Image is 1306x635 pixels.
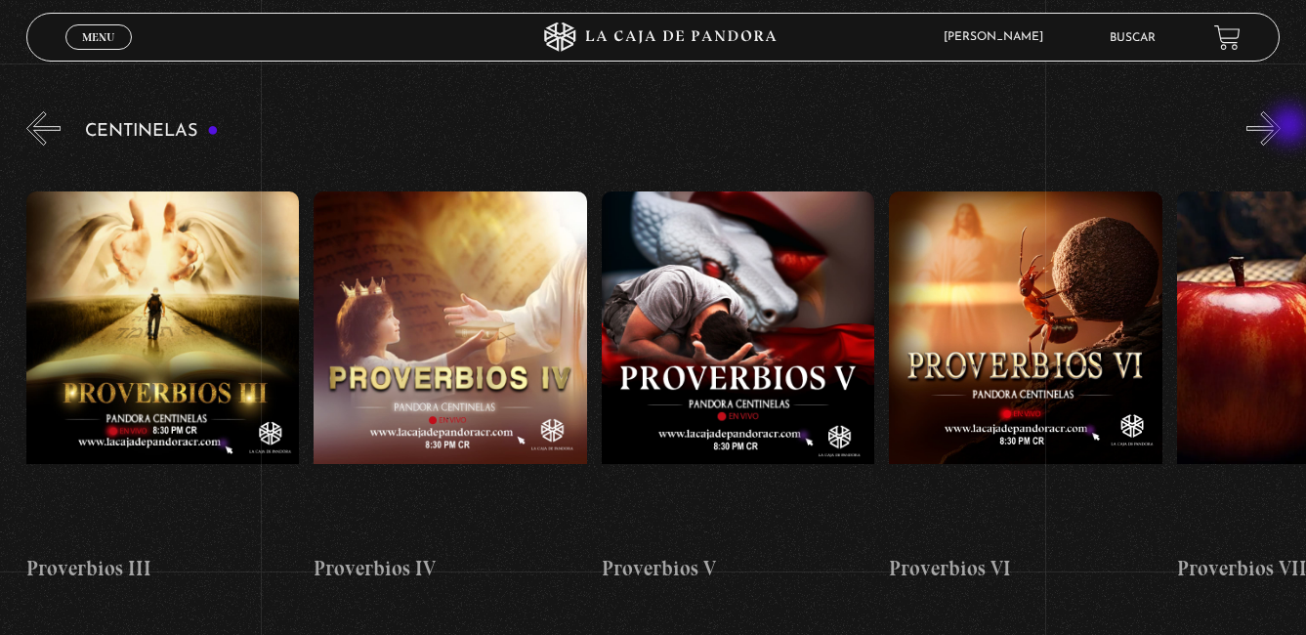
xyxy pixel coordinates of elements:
h4: Proverbios VI [889,553,1161,584]
h4: Proverbios IV [314,553,586,584]
h4: Proverbios V [602,553,874,584]
button: Previous [26,111,61,146]
a: Proverbios III [26,160,299,614]
button: Next [1246,111,1281,146]
a: Proverbios V [602,160,874,614]
span: Menu [82,31,114,43]
span: [PERSON_NAME] [934,31,1063,43]
a: Proverbios IV [314,160,586,614]
h3: Centinelas [85,122,219,141]
h4: Proverbios III [26,553,299,584]
a: Buscar [1110,32,1156,44]
span: Cerrar [76,48,122,62]
a: Proverbios VI [889,160,1161,614]
a: View your shopping cart [1214,24,1241,51]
